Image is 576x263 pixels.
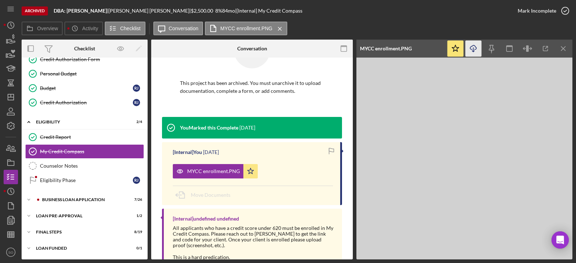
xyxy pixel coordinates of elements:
[64,22,103,35] button: Activity
[237,46,267,51] div: Conversation
[22,6,48,15] div: Archived
[40,149,144,154] div: My Credit Compass
[105,22,145,35] button: Checklist
[191,192,230,198] span: Move Documents
[129,198,142,202] div: 7 / 26
[8,250,13,254] text: SO
[173,216,239,222] div: [Internal] undefined undefined
[4,245,18,259] button: SO
[120,26,141,31] label: Checklist
[25,173,144,187] a: Eligibility PhaseRJ
[169,26,199,31] label: Conversation
[25,159,144,173] a: Counselor Notes
[518,4,556,18] div: Mark Incomplete
[40,56,144,62] div: Credit Authorization Form
[108,8,191,14] div: [PERSON_NAME] [PERSON_NAME] |
[25,52,144,67] a: Credit Authorization Form
[40,134,144,140] div: Credit Report
[180,125,238,131] div: You Marked this Complete
[54,8,107,14] b: DBA: [PERSON_NAME]
[133,177,140,184] div: R J
[25,67,144,81] a: Personal Budget
[235,8,302,14] div: | [Internal] My Credit Compass
[36,230,124,234] div: FINAL STEPS
[203,149,219,155] time: 2025-01-08 19:50
[40,177,133,183] div: Eligibility Phase
[40,85,133,91] div: Budget
[82,26,98,31] label: Activity
[360,46,412,51] div: MYCC enrollment.PNG
[180,79,324,95] p: This project has been archived. You must unarchive it to upload documentation, complete a form, o...
[36,120,124,124] div: ELIGIBILITY
[42,198,124,202] div: BUSINESS LOAN APPLICATION
[191,8,215,14] div: $2,500.00
[129,120,142,124] div: 2 / 4
[356,58,572,259] img: Preview
[25,81,144,95] a: BudgetRJ
[36,246,124,250] div: LOAN FUNDED
[25,95,144,110] a: Credit AuthorizationRJ
[552,231,569,249] div: Open Intercom Messenger
[215,8,222,14] div: 8 %
[133,99,140,106] div: R J
[153,22,203,35] button: Conversation
[40,100,133,105] div: Credit Authorization
[129,246,142,250] div: 0 / 1
[173,164,258,178] button: MYCC enrollment.PNG
[74,46,95,51] div: Checklist
[239,125,255,131] time: 2025-01-08 19:50
[129,214,142,218] div: 1 / 2
[40,163,144,169] div: Counselor Notes
[133,85,140,92] div: R J
[25,144,144,159] a: My Credit Compass
[173,186,238,204] button: Move Documents
[36,214,124,218] div: LOAN PRE-APPROVAL
[54,8,108,14] div: |
[510,4,572,18] button: Mark Incomplete
[205,22,287,35] button: MYCC enrollment.PNG
[22,22,63,35] button: Overview
[40,71,144,77] div: Personal Budget
[173,149,202,155] div: [Internal] You
[222,8,235,14] div: 84 mo
[173,225,335,248] div: All applicants who have a credit score under 620 must be enrolled in My Credit Compass. Please re...
[129,230,142,234] div: 8 / 19
[25,130,144,144] a: Credit Report
[187,168,240,174] div: MYCC enrollment.PNG
[173,254,335,260] div: This is a hard predication.
[37,26,58,31] label: Overview
[220,26,273,31] label: MYCC enrollment.PNG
